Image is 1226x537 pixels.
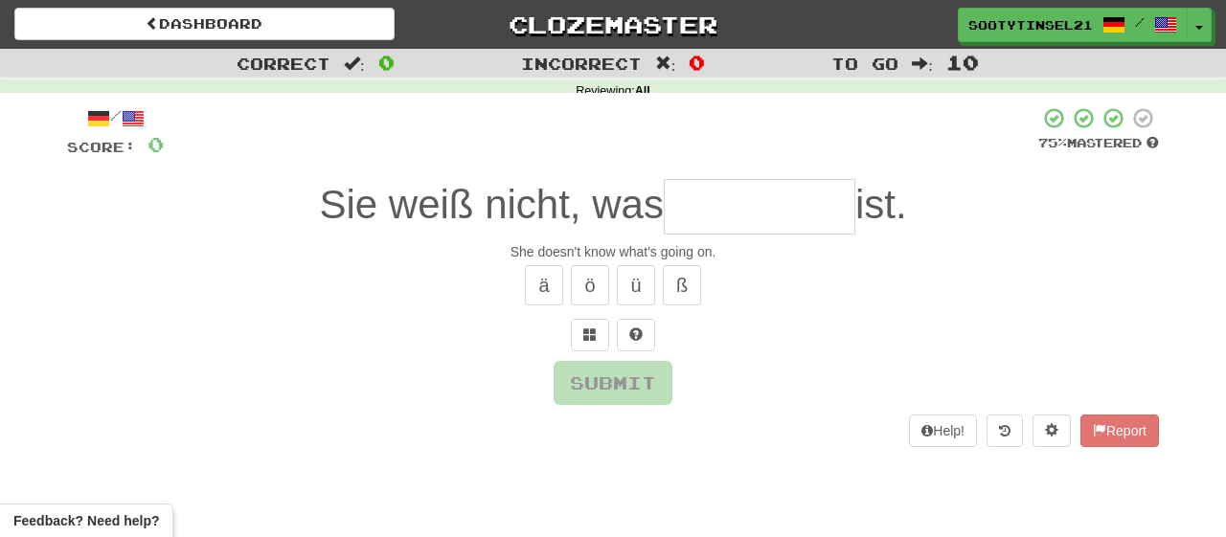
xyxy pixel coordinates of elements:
span: Open feedback widget [13,511,159,530]
button: Single letter hint - you only get 1 per sentence and score half the points! alt+h [617,319,655,351]
button: Switch sentence to multiple choice alt+p [571,319,609,351]
span: 0 [148,132,164,156]
span: Sie weiß nicht, was [319,182,663,227]
span: Sootytinsel21 [968,16,1093,34]
button: Help! [909,414,977,447]
span: 0 [689,51,705,74]
a: Sootytinsel21 / [958,8,1188,42]
span: 10 [946,51,979,74]
button: Report [1080,414,1159,447]
a: Dashboard [14,8,395,40]
button: ü [617,265,655,305]
span: ist. [855,182,907,227]
span: : [344,56,365,72]
span: Incorrect [521,54,642,73]
span: To go [831,54,898,73]
button: Round history (alt+y) [987,414,1023,447]
span: Correct [237,54,330,73]
button: Submit [554,361,672,405]
div: / [67,106,164,130]
button: ä [525,265,563,305]
button: ß [663,265,701,305]
div: Mastered [1038,135,1159,152]
span: / [1135,15,1145,29]
strong: All [635,84,650,98]
a: Clozemaster [423,8,804,41]
span: 75 % [1038,135,1067,150]
span: Score: [67,139,136,155]
div: She doesn't know what's going on. [67,242,1159,261]
span: : [912,56,933,72]
button: ö [571,265,609,305]
span: 0 [378,51,395,74]
span: : [655,56,676,72]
